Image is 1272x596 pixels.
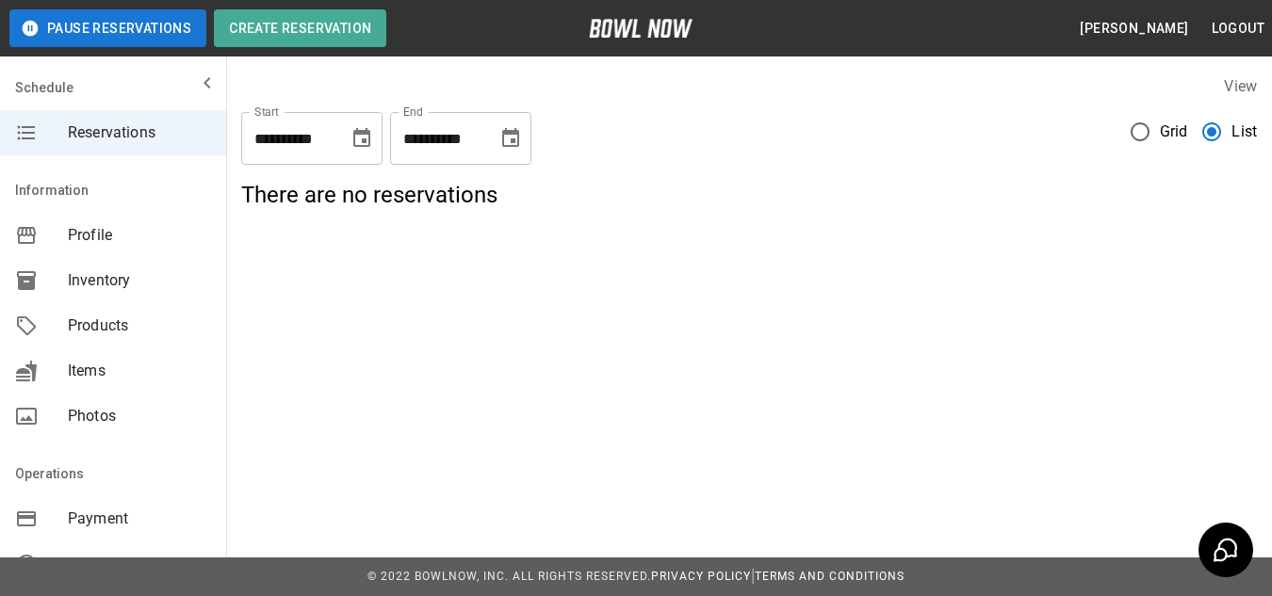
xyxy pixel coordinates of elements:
span: Photos [68,405,211,427]
button: Choose date, selected date is Oct 2, 2025 [492,120,530,157]
button: Choose date, selected date is Sep 2, 2025 [343,120,381,157]
button: Logout [1204,11,1272,46]
span: Hours [68,553,211,575]
a: Privacy Policy [651,570,751,583]
button: [PERSON_NAME] [1072,11,1196,46]
span: Items [68,360,211,382]
a: Terms and Conditions [755,570,905,583]
h5: There are no reservations [241,180,1257,210]
span: Payment [68,507,211,530]
span: Products [68,314,211,337]
span: Reservations [68,121,211,144]
button: Create Reservation [214,9,386,47]
label: View [1224,77,1257,95]
span: © 2022 BowlNow, Inc. All Rights Reserved. [367,570,651,583]
span: Profile [68,224,211,247]
span: Grid [1160,121,1188,143]
span: Inventory [68,269,211,292]
img: logo [589,19,693,38]
button: Pause Reservations [9,9,206,47]
span: List [1231,121,1257,143]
